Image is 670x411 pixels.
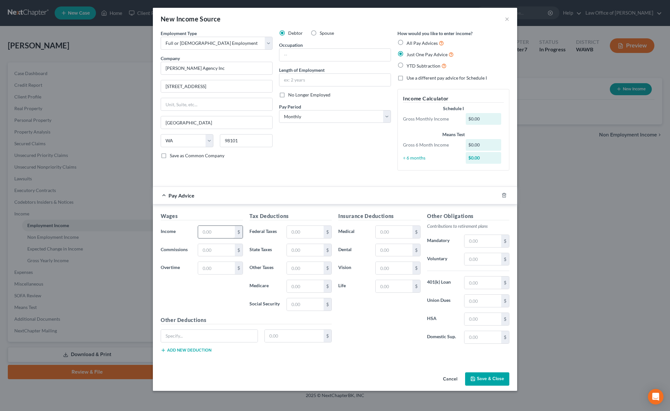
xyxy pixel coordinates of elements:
[287,280,324,292] input: 0.00
[501,276,509,289] div: $
[324,244,331,256] div: $
[505,15,509,23] button: ×
[424,235,461,248] label: Mandatory
[466,113,502,125] div: $0.00
[161,228,176,234] span: Income
[161,116,272,129] input: Enter city...
[464,253,501,265] input: 0.00
[412,244,420,256] div: $
[161,212,243,220] h5: Wages
[265,330,324,342] input: 0.00
[427,212,509,220] h5: Other Obligations
[249,212,332,220] h5: Tax Deductions
[424,253,461,266] label: Voluntary
[168,192,194,199] span: Pay Advice
[403,131,504,138] div: Means Test
[403,105,504,112] div: Schedule I
[412,262,420,274] div: $
[287,298,324,311] input: 0.00
[424,331,461,344] label: Domestic Sup.
[438,373,462,386] button: Cancel
[464,331,501,343] input: 0.00
[161,316,332,324] h5: Other Deductions
[648,389,663,405] div: Open Intercom Messenger
[235,262,243,274] div: $
[335,225,372,238] label: Medical
[464,235,501,247] input: 0.00
[157,262,194,275] label: Overtime
[466,152,502,164] div: $0.00
[161,62,273,75] input: Search company by name...
[161,80,272,93] input: Enter address...
[412,226,420,238] div: $
[424,276,461,289] label: 401(k) Loan
[376,280,412,292] input: 0.00
[288,92,330,97] span: No Longer Employed
[403,95,504,103] h5: Income Calculator
[407,40,438,46] span: All Pay Advices
[246,262,283,275] label: Other Taxes
[279,49,391,61] input: --
[424,313,461,326] label: HSA
[287,262,324,274] input: 0.00
[407,75,487,81] span: Use a different pay advice for Schedule I
[324,298,331,311] div: $
[397,30,473,37] label: How would you like to enter income?
[407,52,448,57] span: Just One Pay Advice
[170,153,224,158] span: Save as Common Company
[338,212,421,220] h5: Insurance Deductions
[324,330,331,342] div: $
[407,63,440,69] span: YTD Subtraction
[400,142,462,148] div: Gross 6 Month Income
[279,104,301,109] span: Pay Period
[161,14,221,23] div: New Income Source
[220,134,273,147] input: Enter zip...
[501,313,509,325] div: $
[412,280,420,292] div: $
[501,295,509,307] div: $
[279,74,391,86] input: ex: 2 years
[279,67,325,73] label: Length of Employment
[161,330,258,342] input: Specify...
[324,226,331,238] div: $
[287,226,324,238] input: 0.00
[246,280,283,293] label: Medicare
[235,244,243,256] div: $
[157,244,194,257] label: Commissions
[246,225,283,238] label: Federal Taxes
[464,313,501,325] input: 0.00
[464,295,501,307] input: 0.00
[161,56,180,61] span: Company
[320,30,334,36] span: Spouse
[235,226,243,238] div: $
[198,262,235,274] input: 0.00
[335,244,372,257] label: Dental
[501,331,509,343] div: $
[161,98,272,110] input: Unit, Suite, etc...
[427,223,509,229] p: Contributions to retirement plans
[400,116,462,122] div: Gross Monthly Income
[400,155,462,161] div: ÷ 6 months
[466,139,502,151] div: $0.00
[501,235,509,247] div: $
[246,244,283,257] label: State Taxes
[424,294,461,307] label: Union Dues
[335,280,372,293] label: Life
[376,244,412,256] input: 0.00
[465,372,509,386] button: Save & Close
[324,262,331,274] div: $
[161,31,197,36] span: Employment Type
[376,226,412,238] input: 0.00
[376,262,412,274] input: 0.00
[198,226,235,238] input: 0.00
[279,42,303,48] label: Occupation
[246,298,283,311] label: Social Security
[501,253,509,265] div: $
[324,280,331,292] div: $
[198,244,235,256] input: 0.00
[288,30,303,36] span: Debtor
[287,244,324,256] input: 0.00
[161,348,211,353] button: Add new deduction
[335,262,372,275] label: Vision
[464,276,501,289] input: 0.00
